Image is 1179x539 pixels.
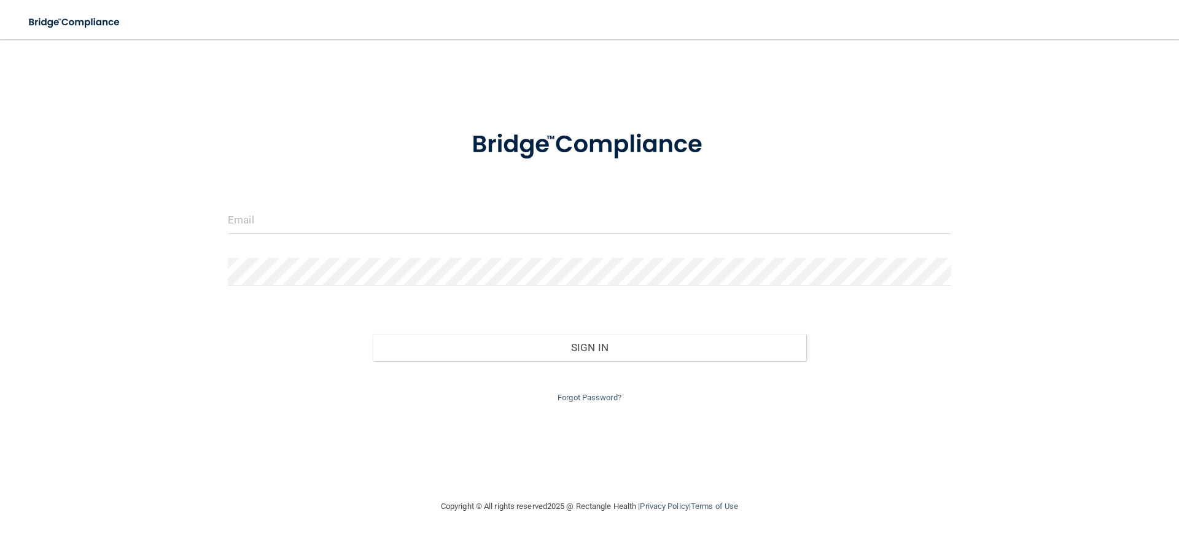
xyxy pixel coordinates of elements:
[228,206,951,234] input: Email
[558,393,621,402] a: Forgot Password?
[373,334,807,361] button: Sign In
[365,487,814,526] div: Copyright © All rights reserved 2025 @ Rectangle Health | |
[640,502,688,511] a: Privacy Policy
[691,502,738,511] a: Terms of Use
[446,113,733,177] img: bridge_compliance_login_screen.278c3ca4.svg
[18,10,131,35] img: bridge_compliance_login_screen.278c3ca4.svg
